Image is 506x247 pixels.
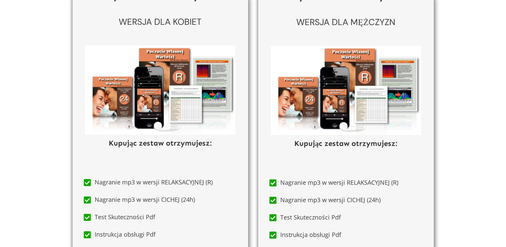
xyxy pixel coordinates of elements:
[280,228,341,241] span: Instrukcja obsługi Pdf
[95,210,155,224] span: Test Skuteczności Pdf
[280,175,398,189] span: Nagranie mp3 w wersji RELAKSACYJNEJ (R)
[95,175,213,189] span: Nagranie mp3 w wersji RELAKSACYJNEJ (R)
[271,46,421,135] img: afirmacje-album-set-poczucie-wartosci
[80,138,241,155] h2: Kupując zestaw otrzymujesz:
[265,138,427,155] h2: Kupując zestaw otrzymujesz:
[95,227,156,241] span: Instrukcja obsługi Pdf
[85,45,235,135] img: afirmacje-album-set-poczucie-wartosci
[280,210,341,224] span: Test Skuteczności Pdf
[80,14,241,36] p: WERSJA DLA KOBIET
[95,192,195,206] span: Nagranie mp3 w wersji CICHEJ (24h)
[280,193,381,207] span: Nagranie mp3 w wersji CICHEJ (24h)
[265,14,427,37] p: WERSJA DLA MĘŻCZYZN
